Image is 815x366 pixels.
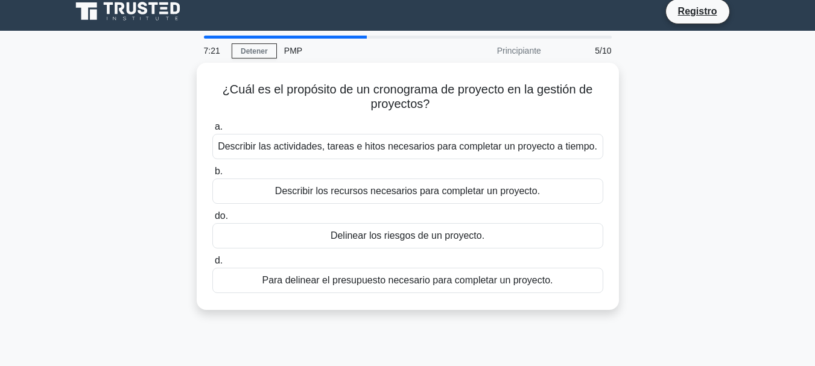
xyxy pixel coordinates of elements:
[595,46,611,55] font: 5/10
[215,121,223,131] font: a.
[678,6,717,16] font: Registro
[262,275,553,285] font: Para delinear el presupuesto necesario para completar un proyecto.
[275,186,540,196] font: Describir los recursos necesarios para completar un proyecto.
[215,210,228,221] font: do.
[497,46,541,55] font: Principiante
[197,39,232,63] div: 7:21
[671,4,725,19] a: Registro
[223,83,593,110] font: ¿Cuál es el propósito de un cronograma de proyecto en la gestión de proyectos?
[241,47,268,55] font: Detener
[218,141,597,151] font: Describir las actividades, tareas e hitos necesarios para completar un proyecto a tiempo.
[232,43,277,58] a: Detener
[215,255,223,265] font: d.
[331,230,484,241] font: Delinear los riesgos de un proyecto.
[284,46,302,55] font: PMP
[215,166,223,176] font: b.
